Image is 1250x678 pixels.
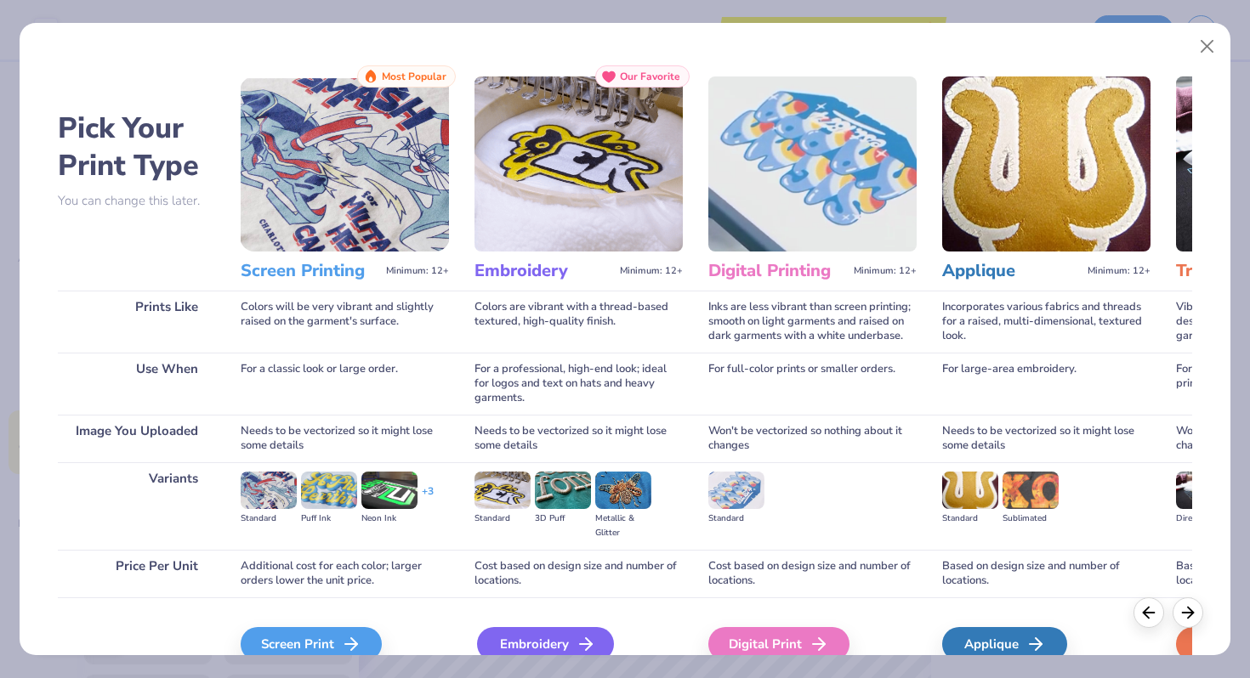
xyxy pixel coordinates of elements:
div: Prints Like [58,291,215,353]
img: 3D Puff [535,472,591,509]
h3: Applique [942,260,1081,282]
div: For full-color prints or smaller orders. [708,353,917,415]
div: Won't be vectorized so nothing about it changes [708,415,917,462]
div: Inks are less vibrant than screen printing; smooth on light garments and raised on dark garments ... [708,291,917,353]
img: Standard [241,472,297,509]
button: Close [1191,31,1224,63]
div: Sublimated [1003,511,1059,526]
div: Puff Ink [301,511,357,526]
p: You can change this later. [58,194,215,208]
img: Direct-to-film [1176,472,1232,509]
div: Standard [708,511,764,526]
div: Cost based on design size and number of locations. [708,550,917,597]
div: Based on design size and number of locations. [942,550,1151,597]
img: Applique [942,76,1151,251]
div: Colors will be very vibrant and slightly raised on the garment's surface. [241,291,449,353]
div: Standard [241,511,297,526]
div: For large-area embroidery. [942,353,1151,415]
div: For a professional, high-end look; ideal for logos and text on hats and heavy garments. [474,353,683,415]
div: Price Per Unit [58,550,215,597]
div: 3D Puff [535,511,591,526]
span: Minimum: 12+ [620,265,683,277]
h3: Embroidery [474,260,613,282]
img: Metallic & Glitter [595,472,651,509]
h3: Digital Printing [708,260,847,282]
div: Image You Uploaded [58,415,215,462]
img: Sublimated [1003,472,1059,509]
div: Incorporates various fabrics and threads for a raised, multi-dimensional, textured look. [942,291,1151,353]
div: + 3 [422,484,434,513]
span: Minimum: 12+ [854,265,917,277]
div: Needs to be vectorized so it might lose some details [241,415,449,462]
div: Standard [942,511,998,526]
img: Neon Ink [361,472,418,509]
div: Standard [474,511,531,526]
div: Variants [58,462,215,550]
div: Use When [58,353,215,415]
div: Additional cost for each color; larger orders lower the unit price. [241,550,449,597]
h2: Pick Your Print Type [58,110,215,184]
div: Screen Print [241,627,382,661]
span: Most Popular [382,71,446,82]
div: Neon Ink [361,511,418,526]
div: Embroidery [477,627,614,661]
div: Metallic & Glitter [595,511,651,540]
div: Colors are vibrant with a thread-based textured, high-quality finish. [474,291,683,353]
img: Standard [942,472,998,509]
div: Needs to be vectorized so it might lose some details [474,415,683,462]
img: Embroidery [474,76,683,251]
div: Cost based on design size and number of locations. [474,550,683,597]
div: Direct-to-film [1176,511,1232,526]
img: Screen Printing [241,76,449,251]
div: For a classic look or large order. [241,353,449,415]
div: Applique [942,627,1067,661]
h3: Screen Printing [241,260,379,282]
img: Digital Printing [708,76,917,251]
img: Standard [474,472,531,509]
img: Standard [708,472,764,509]
span: Minimum: 12+ [386,265,449,277]
div: Needs to be vectorized so it might lose some details [942,415,1151,462]
img: Puff Ink [301,472,357,509]
span: Minimum: 12+ [1088,265,1151,277]
span: Our Favorite [620,71,680,82]
div: Digital Print [708,627,849,661]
